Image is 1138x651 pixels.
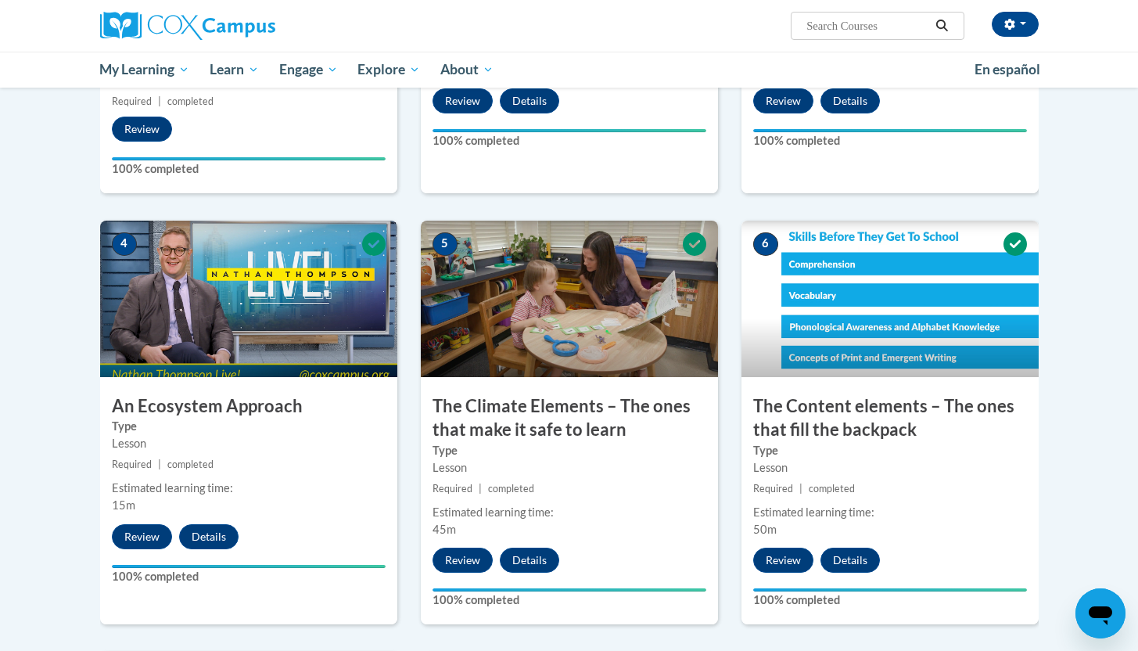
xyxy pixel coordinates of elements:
[433,523,456,536] span: 45m
[279,60,338,79] span: Engage
[112,435,386,452] div: Lesson
[753,588,1027,592] div: Your progress
[500,88,559,113] button: Details
[433,592,706,609] label: 100% completed
[199,52,269,88] a: Learn
[112,117,172,142] button: Review
[440,60,494,79] span: About
[421,221,718,377] img: Course Image
[930,16,953,35] button: Search
[500,548,559,573] button: Details
[1075,588,1125,638] iframe: Button to launch messaging window
[753,132,1027,149] label: 100% completed
[90,52,200,88] a: My Learning
[820,548,880,573] button: Details
[433,129,706,132] div: Your progress
[112,418,386,435] label: Type
[112,157,386,160] div: Your progress
[158,95,161,107] span: |
[741,394,1039,443] h3: The Content elements – The ones that fill the backpack
[112,160,386,178] label: 100% completed
[975,61,1040,77] span: En español
[433,548,493,573] button: Review
[100,394,397,419] h3: An Ecosystem Approach
[753,523,777,536] span: 50m
[964,53,1050,86] a: En español
[112,524,172,549] button: Review
[100,12,275,40] img: Cox Campus
[347,52,430,88] a: Explore
[488,483,534,495] span: completed
[112,232,137,256] span: 4
[805,16,930,35] input: Search Courses
[112,568,386,585] label: 100% completed
[112,480,386,497] div: Estimated learning time:
[100,221,397,377] img: Course Image
[753,483,793,495] span: Required
[433,459,706,477] div: Lesson
[158,459,161,470] span: |
[210,60,259,79] span: Learn
[809,483,855,495] span: completed
[179,524,239,549] button: Details
[753,88,813,113] button: Review
[753,442,1027,459] label: Type
[77,52,1062,88] div: Main menu
[820,88,880,113] button: Details
[433,483,472,495] span: Required
[479,483,482,495] span: |
[357,60,420,79] span: Explore
[753,232,778,256] span: 6
[433,504,706,521] div: Estimated learning time:
[112,498,135,512] span: 15m
[421,394,718,443] h3: The Climate Elements – The ones that make it safe to learn
[433,442,706,459] label: Type
[753,129,1027,132] div: Your progress
[753,592,1027,609] label: 100% completed
[100,12,397,40] a: Cox Campus
[167,95,214,107] span: completed
[112,459,152,470] span: Required
[430,52,504,88] a: About
[799,483,802,495] span: |
[433,232,458,256] span: 5
[433,132,706,149] label: 100% completed
[741,221,1039,377] img: Course Image
[112,565,386,568] div: Your progress
[753,548,813,573] button: Review
[753,459,1027,477] div: Lesson
[269,52,348,88] a: Engage
[99,60,189,79] span: My Learning
[433,588,706,592] div: Your progress
[112,95,152,107] span: Required
[753,504,1027,521] div: Estimated learning time:
[167,459,214,470] span: completed
[433,88,493,113] button: Review
[992,12,1039,37] button: Account Settings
